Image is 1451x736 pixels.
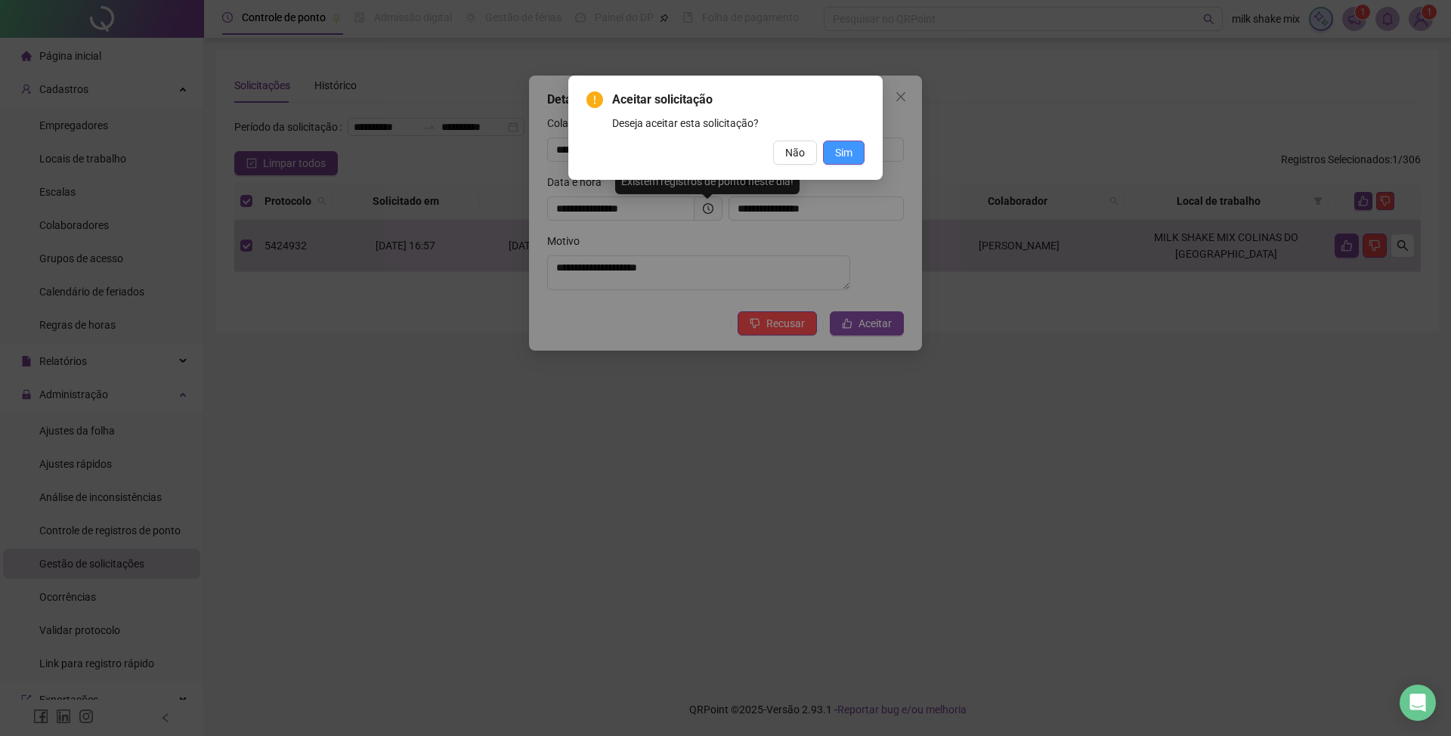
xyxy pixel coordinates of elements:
span: Aceitar solicitação [612,91,865,109]
span: exclamation-circle [586,91,603,108]
span: Sim [835,144,852,161]
button: Não [773,141,817,165]
span: Não [785,144,805,161]
button: Sim [823,141,865,165]
div: Open Intercom Messenger [1400,685,1436,721]
div: Deseja aceitar esta solicitação? [612,115,865,131]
